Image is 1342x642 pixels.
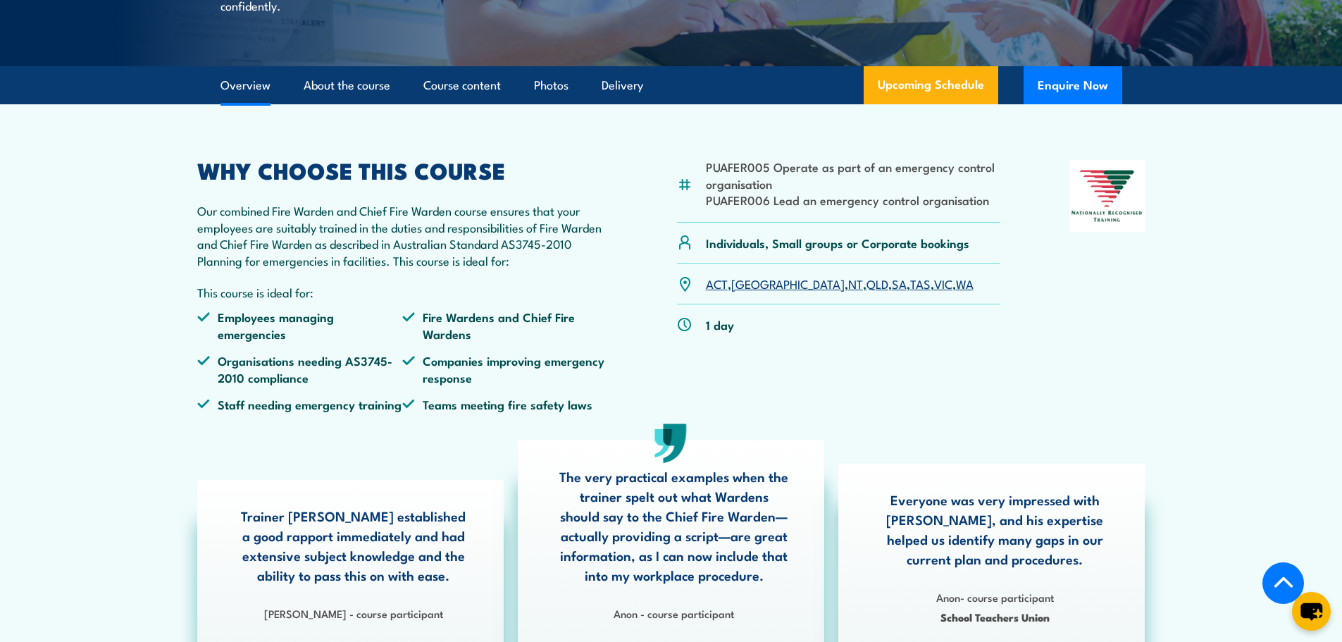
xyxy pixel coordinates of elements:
[706,316,734,333] p: 1 day
[264,605,443,621] strong: [PERSON_NAME] - course participant
[197,160,609,180] h2: WHY CHOOSE THIS COURSE
[706,276,974,292] p: , , , , , , ,
[304,67,390,104] a: About the course
[220,67,271,104] a: Overview
[864,66,998,104] a: Upcoming Schedule
[706,275,728,292] a: ACT
[614,605,734,621] strong: Anon - course participant
[1069,160,1145,232] img: Nationally Recognised Training logo.
[934,275,952,292] a: VIC
[602,67,643,104] a: Delivery
[197,284,609,300] p: This course is ideal for:
[1292,592,1331,631] button: chat-button
[402,309,608,342] li: Fire Wardens and Chief Fire Wardens
[534,67,569,104] a: Photos
[731,275,845,292] a: [GEOGRAPHIC_DATA]
[423,67,501,104] a: Course content
[880,490,1110,569] p: Everyone was very impressed with [PERSON_NAME], and his expertise helped us identify many gaps in...
[880,609,1110,625] span: School Teachers Union
[936,589,1054,605] strong: Anon- course participant
[706,192,1001,208] li: PUAFER006 Lead an emergency control organisation
[197,202,609,268] p: Our combined Fire Warden and Chief Fire Warden course ensures that your employees are suitably tr...
[559,467,789,585] p: The very practical examples when the trainer spelt out what Wardens should say to the Chief Fire ...
[197,396,403,412] li: Staff needing emergency training
[1024,66,1122,104] button: Enquire Now
[956,275,974,292] a: WA
[402,352,608,385] li: Companies improving emergency response
[706,235,969,251] p: Individuals, Small groups or Corporate bookings
[910,275,931,292] a: TAS
[848,275,863,292] a: NT
[892,275,907,292] a: SA
[706,159,1001,192] li: PUAFER005 Operate as part of an emergency control organisation
[402,396,608,412] li: Teams meeting fire safety laws
[197,352,403,385] li: Organisations needing AS3745-2010 compliance
[197,309,403,342] li: Employees managing emergencies
[866,275,888,292] a: QLD
[239,506,468,585] p: Trainer [PERSON_NAME] established a good rapport immediately and had extensive subject knowledge ...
